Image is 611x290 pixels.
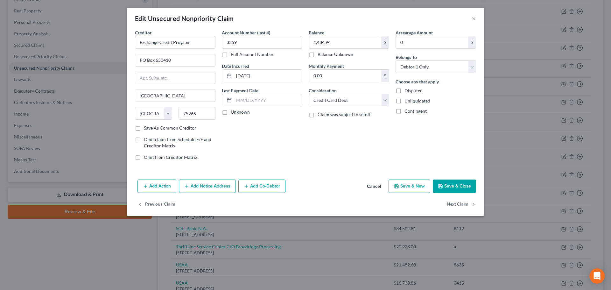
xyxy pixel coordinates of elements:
[137,180,176,193] button: Add Action
[589,268,605,284] div: Open Intercom Messenger
[396,36,468,48] input: 0.00
[433,180,476,193] button: Save & Close
[222,87,258,94] label: Last Payment Date
[135,89,215,102] input: Enter city...
[137,198,175,211] button: Previous Claim
[135,54,215,66] input: Enter address...
[135,14,234,23] div: Edit Unsecured Nonpriority Claim
[362,180,386,193] button: Cancel
[179,107,216,120] input: Enter zip...
[404,98,430,103] span: Unliquidated
[238,180,285,193] button: Add Co-Debtor
[309,36,381,48] input: 0.00
[309,63,344,69] label: Monthly Payment
[318,51,353,58] label: Balance Unknown
[135,30,152,35] span: Creditor
[144,154,197,160] span: Omit from Creditor Matrix
[472,15,476,22] button: ×
[234,70,302,82] input: MM/DD/YYYY
[135,72,215,84] input: Apt, Suite, etc...
[231,51,274,58] label: Full Account Number
[318,112,371,117] span: Claim was subject to setoff
[144,137,211,148] span: Omit claim from Schedule E/F and Creditor Matrix
[222,36,302,49] input: XXXX
[396,29,433,36] label: Arrearage Amount
[381,36,389,48] div: $
[135,36,215,49] input: Search creditor by name...
[231,109,250,115] label: Unknown
[381,70,389,82] div: $
[396,54,417,60] span: Belongs To
[447,198,476,211] button: Next Claim
[179,180,236,193] button: Add Notice Address
[389,180,430,193] button: Save & New
[404,88,423,93] span: Disputed
[468,36,476,48] div: $
[404,108,427,114] span: Contingent
[309,70,381,82] input: 0.00
[144,125,196,131] label: Save As Common Creditor
[309,29,324,36] label: Balance
[222,29,270,36] label: Account Number (last 4)
[222,63,249,69] label: Date Incurred
[234,94,302,106] input: MM/DD/YYYY
[309,87,337,94] label: Consideration
[396,78,439,85] label: Choose any that apply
